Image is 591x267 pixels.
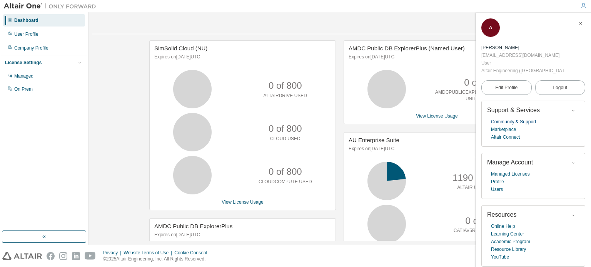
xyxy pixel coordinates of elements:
div: On Prem [14,86,33,92]
div: Cookie Consent [174,250,212,256]
img: instagram.svg [59,252,67,260]
p: 0 of 800 [269,165,302,178]
a: View License Usage [416,113,458,119]
span: Manage Account [487,159,533,166]
button: Logout [535,80,586,95]
p: 0 of 800 [269,122,302,135]
a: View License Usage [222,199,264,205]
p: CLOUD USED [270,136,301,142]
p: Expires on [DATE] UTC [154,54,329,60]
div: Dashboard [14,17,38,23]
img: facebook.svg [47,252,55,260]
span: Edit Profile [495,85,518,91]
p: CLOUDCOMPUTE USED [259,179,312,185]
a: Marketplace [491,126,516,133]
a: Edit Profile [481,80,532,95]
div: Privacy [103,250,124,256]
span: Resources [487,211,516,218]
span: Logout [553,84,567,91]
img: Altair One [4,2,100,10]
a: Managed Licenses [491,170,530,178]
p: AMDCPUBLICEXPLORERPLUSFEATURE UNITS USED [435,89,524,102]
p: ALTAIR UNITS USED [457,184,502,191]
a: Online Help [491,222,515,230]
p: CATIAV5READER USED [454,227,506,234]
p: Expires on [DATE] UTC [349,54,523,60]
div: User Profile [14,31,38,37]
span: AMDC Public DB ExplorerPlus (Named User) [349,45,465,51]
img: altair_logo.svg [2,252,42,260]
p: 0 of 0.8 [464,76,495,89]
p: © 2025 Altair Engineering, Inc. All Rights Reserved. [103,256,212,262]
a: YouTube [491,253,509,261]
a: Users [491,186,503,193]
span: AU Enterprise Suite [349,137,399,143]
div: Managed [14,73,33,79]
div: Anvesh Katta [481,44,564,51]
span: A [489,25,492,30]
div: Company Profile [14,45,48,51]
div: Website Terms of Use [124,250,174,256]
span: SimSolid Cloud (NU) [154,45,207,51]
div: License Settings [5,60,42,66]
img: linkedin.svg [72,252,80,260]
a: Altair Connect [491,133,520,141]
div: User [481,59,564,67]
span: Support & Services [487,107,540,113]
a: Learning Center [491,230,524,238]
a: Academic Program [491,238,530,245]
img: youtube.svg [85,252,96,260]
a: Resource Library [491,245,526,253]
div: Altair Engineering ([GEOGRAPHIC_DATA]) [481,67,564,75]
a: Profile [491,178,504,186]
p: 0 of 800 [269,79,302,92]
a: Community & Support [491,118,536,126]
div: [EMAIL_ADDRESS][DOMAIN_NAME] [481,51,564,59]
p: 1190 of 5000 [452,171,506,184]
p: Expires on [DATE] UTC [349,146,523,152]
p: 0 of 10 [466,214,494,227]
p: Expires on [DATE] UTC [154,232,329,238]
p: ALTAIRDRIVE USED [263,93,307,99]
span: AMDC Public DB ExplorerPlus [154,223,232,229]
